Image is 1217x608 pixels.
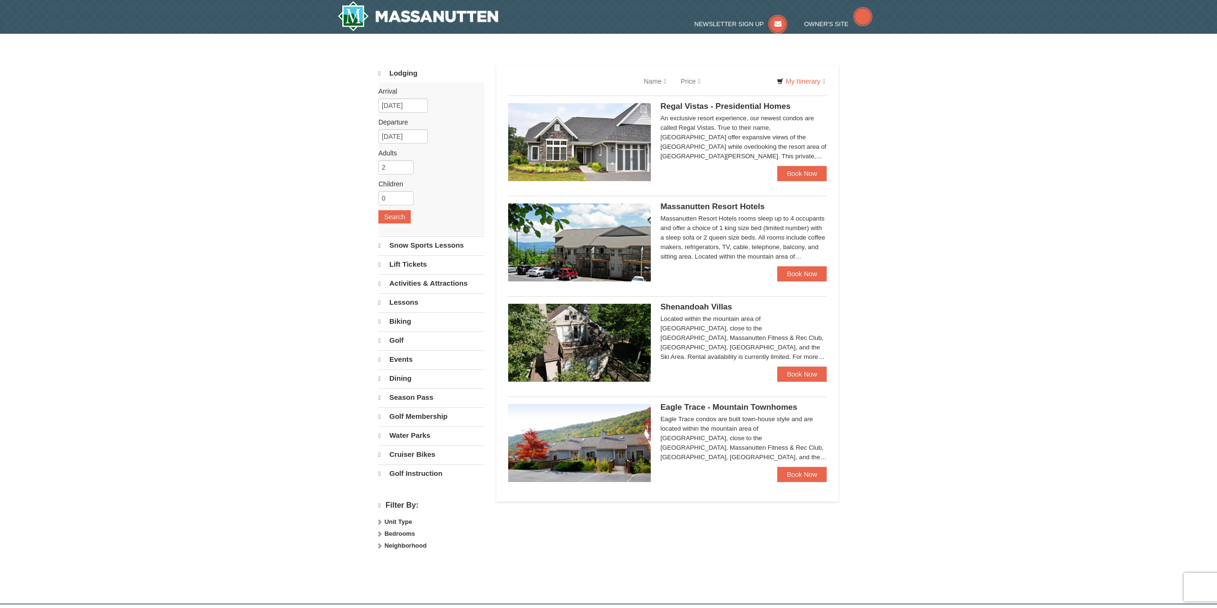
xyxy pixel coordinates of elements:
a: Dining [378,369,484,387]
a: Activities & Attractions [378,274,484,292]
a: Golf Instruction [378,464,484,483]
a: Water Parks [378,426,484,444]
div: Eagle Trace condos are built town-house style and are located within the mountain area of [GEOGRA... [660,415,827,462]
a: Lessons [378,293,484,311]
h4: Filter By: [378,501,484,510]
div: An exclusive resort experience, our newest condos are called Regal Vistas. True to their name, [G... [660,114,827,161]
label: Adults [378,148,477,158]
a: Events [378,350,484,368]
img: 19219019-2-e70bf45f.jpg [508,304,651,382]
a: Book Now [777,467,827,482]
a: My Itinerary [771,74,831,88]
a: Massanutten Resort [338,1,498,31]
a: Golf Membership [378,407,484,425]
strong: Bedrooms [385,530,415,537]
a: Snow Sports Lessons [378,236,484,254]
img: 19218991-1-902409a9.jpg [508,103,651,181]
div: Located within the mountain area of [GEOGRAPHIC_DATA], close to the [GEOGRAPHIC_DATA], Massanutte... [660,314,827,362]
a: Lift Tickets [378,255,484,273]
button: Search [378,210,411,223]
strong: Neighborhood [385,542,427,549]
span: Eagle Trace - Mountain Townhomes [660,403,797,412]
a: Price [674,72,708,91]
img: 19219026-1-e3b4ac8e.jpg [508,203,651,281]
div: Massanutten Resort Hotels rooms sleep up to 4 occupants and offer a choice of 1 king size bed (li... [660,214,827,261]
strong: Unit Type [385,518,412,525]
label: Departure [378,117,477,127]
a: Name [637,72,673,91]
a: Lodging [378,65,484,82]
span: Newsletter Sign Up [695,20,764,28]
a: Book Now [777,166,827,181]
a: Biking [378,312,484,330]
a: Owner's Site [804,20,873,28]
img: 19218983-1-9b289e55.jpg [508,404,651,482]
label: Arrival [378,87,477,96]
a: Book Now [777,266,827,281]
a: Book Now [777,367,827,382]
a: Season Pass [378,388,484,406]
a: Cruiser Bikes [378,445,484,463]
span: Owner's Site [804,20,849,28]
span: Massanutten Resort Hotels [660,202,764,211]
span: Shenandoah Villas [660,302,732,311]
span: Regal Vistas - Presidential Homes [660,102,791,111]
a: Newsletter Sign Up [695,20,788,28]
img: Massanutten Resort Logo [338,1,498,31]
label: Children [378,179,477,189]
a: Golf [378,331,484,349]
